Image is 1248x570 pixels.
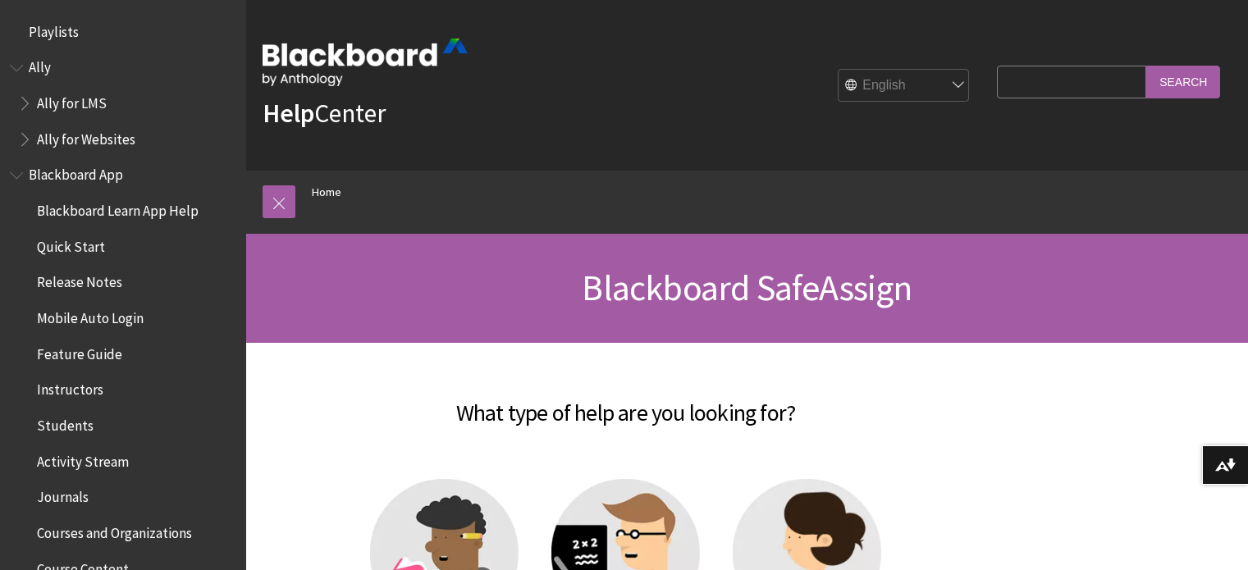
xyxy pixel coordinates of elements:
[37,269,122,291] span: Release Notes
[582,265,912,310] span: Blackboard SafeAssign
[37,376,103,399] span: Instructors
[37,484,89,506] span: Journals
[37,125,135,148] span: Ally for Websites
[29,18,79,40] span: Playlists
[10,18,236,46] nav: Book outline for Playlists
[29,54,51,76] span: Ally
[37,412,94,434] span: Students
[37,304,144,326] span: Mobile Auto Login
[10,54,236,153] nav: Book outline for Anthology Ally Help
[29,162,123,184] span: Blackboard App
[37,448,129,470] span: Activity Stream
[37,519,192,541] span: Courses and Organizations
[37,340,122,363] span: Feature Guide
[37,89,107,112] span: Ally for LMS
[37,197,199,219] span: Blackboard Learn App Help
[1146,66,1220,98] input: Search
[312,182,341,203] a: Home
[839,70,970,103] select: Site Language Selector
[263,376,989,430] h2: What type of help are you looking for?
[37,233,105,255] span: Quick Start
[263,97,314,130] strong: Help
[263,97,386,130] a: HelpCenter
[263,39,468,86] img: Blackboard by Anthology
